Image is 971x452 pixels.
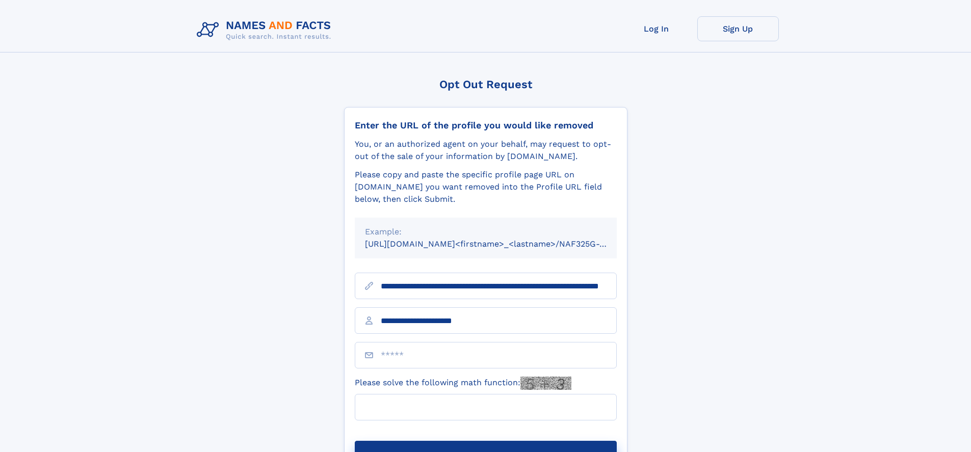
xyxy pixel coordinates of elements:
[355,138,617,163] div: You, or an authorized agent on your behalf, may request to opt-out of the sale of your informatio...
[365,226,607,238] div: Example:
[355,169,617,205] div: Please copy and paste the specific profile page URL on [DOMAIN_NAME] you want removed into the Pr...
[616,16,697,41] a: Log In
[365,239,636,249] small: [URL][DOMAIN_NAME]<firstname>_<lastname>/NAF325G-xxxxxxxx
[193,16,339,44] img: Logo Names and Facts
[697,16,779,41] a: Sign Up
[344,78,627,91] div: Opt Out Request
[355,377,571,390] label: Please solve the following math function:
[355,120,617,131] div: Enter the URL of the profile you would like removed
